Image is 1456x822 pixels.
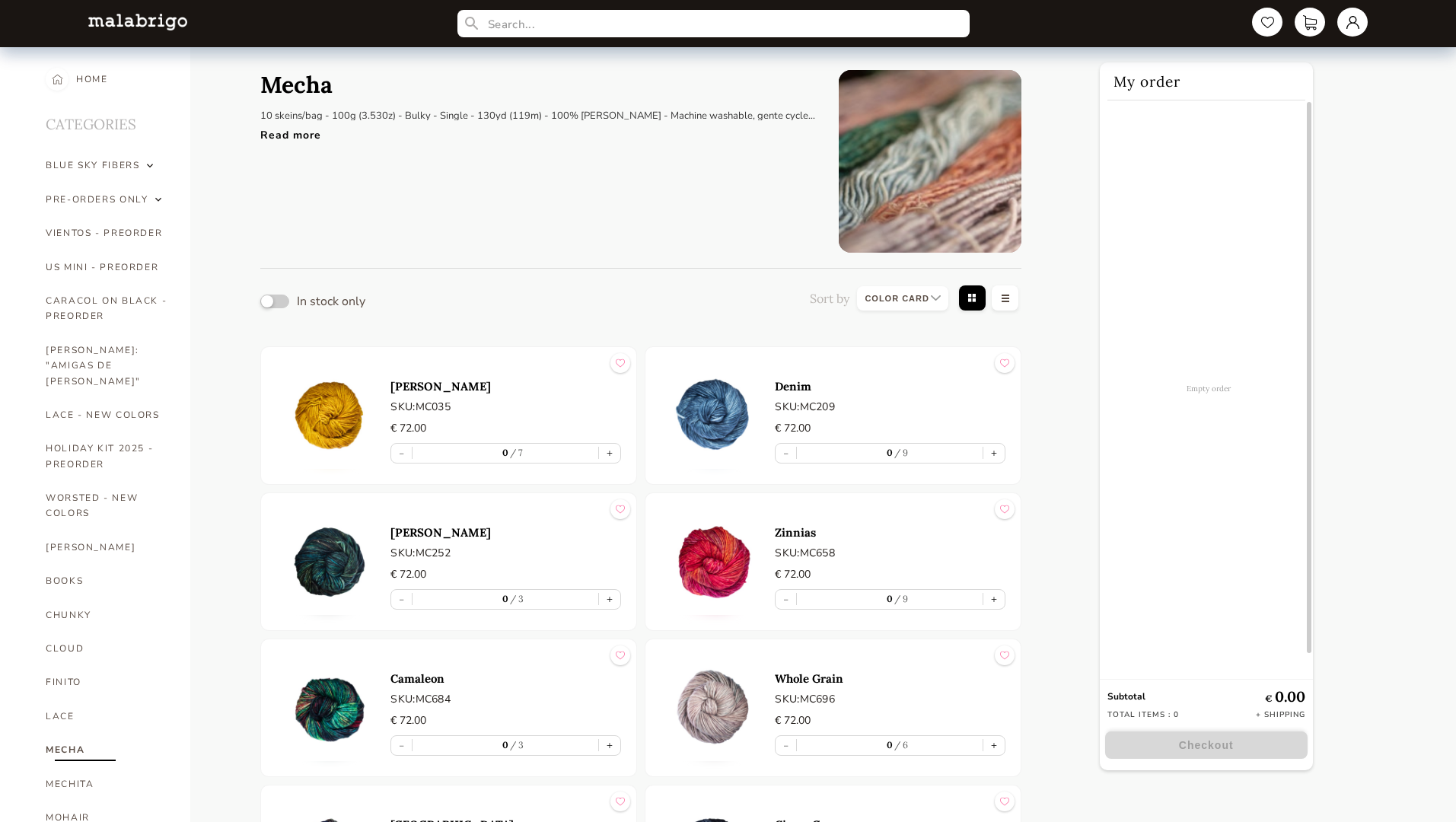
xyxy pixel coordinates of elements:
[810,291,849,306] p: Sort by
[46,398,167,432] a: LACE - NEW COLORS
[260,109,816,123] p: 10 skeins/bag - 100g (3.530z) - Bulky - Single - 130yd (119m) - 100% [PERSON_NAME] - Machine wash...
[775,712,1005,729] p: € 72.00
[46,432,167,481] a: HOLIDAY KIT 2025 - PREORDER
[508,593,524,604] label: 3
[390,566,621,583] p: € 72.00
[390,691,621,707] p: SKU: MC684
[599,444,620,463] button: +
[390,399,621,415] p: SKU: MC035
[1100,731,1313,759] a: Checkout
[1107,690,1145,703] strong: Subtotal
[1100,100,1318,677] div: Empty order
[88,14,187,30] img: L5WsItTXhTFtyxb3tkNoXNspfcfOAAWlbXYcuBTUg0FA22wzaAJ6kXiYLTb6coiuTfQf1mE2HwVko7IAAAAASUVORK5CYII=
[1107,62,1305,100] h2: My order
[1265,687,1305,706] p: 0.00
[1107,709,1179,720] p: Total items : 0
[775,566,1005,583] p: € 72.00
[46,564,167,597] a: BOOKS
[599,590,620,609] button: +
[390,545,621,561] p: SKU: MC252
[1105,731,1308,759] button: Checkout
[52,68,63,91] img: home-nav-btn.c16b0172.svg
[775,379,1005,393] a: Denim
[276,508,383,615] img: 0.jpg
[46,96,167,148] h2: CATEGORIES
[893,447,909,458] label: 9
[46,216,167,250] a: VIENTOS - PREORDER
[775,691,1005,707] p: SKU: MC696
[297,296,365,307] p: In stock only
[661,362,767,469] img: 0.jpg
[46,632,167,665] a: CLOUD
[147,158,153,173] img: group-arrow.5ec7036b.svg
[390,420,621,437] p: € 72.00
[893,593,909,604] label: 9
[1256,709,1305,720] p: + Shipping
[46,250,167,284] a: US MINI - PREORDER
[390,379,621,393] a: [PERSON_NAME]
[599,736,620,755] button: +
[155,192,161,207] img: group-arrow.5ec7036b.svg
[989,284,1021,315] img: table-view__disabled.3d689eb7.svg
[983,590,1005,609] button: +
[76,62,108,96] div: HOME
[457,10,970,37] input: Search...
[46,598,167,632] a: CHUNKY
[46,665,167,699] a: FINITO
[775,399,1005,415] p: SKU: MC209
[893,739,909,750] label: 6
[46,699,167,733] a: LACE
[260,120,816,142] div: Read more
[390,712,621,729] p: € 72.00
[956,284,989,315] img: grid-view.f2ab8e65.svg
[46,767,167,801] a: MECHITA
[46,284,167,333] a: CARACOL ON BLACK - PREORDER
[508,447,524,458] label: 7
[276,362,383,469] img: 0.jpg
[46,733,167,766] a: MECHA
[390,671,621,686] a: Camaleon
[983,736,1005,755] button: +
[260,70,333,99] h1: Mecha
[1265,693,1275,704] span: €
[661,508,767,615] img: 0.jpg
[390,525,621,540] a: [PERSON_NAME]
[775,420,1005,437] p: € 72.00
[46,481,167,530] a: WORSTED - NEW COLORS
[661,655,767,761] img: 0.jpg
[508,739,524,750] label: 3
[46,530,167,564] a: [PERSON_NAME]
[46,158,139,173] div: BLUE SKY FIBERS
[46,192,148,207] div: PRE-ORDERS ONLY
[839,70,1021,253] img: DF2F6220-4768-E911-B49E-0003FF68598D.jpg
[276,655,383,761] img: 0.jpg
[775,525,1005,540] a: Zinnias
[46,333,167,398] a: [PERSON_NAME]: "AMIGAS DE [PERSON_NAME]"
[775,671,1005,686] a: Whole Grain
[775,545,1005,561] p: SKU: MC658
[983,444,1005,463] button: +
